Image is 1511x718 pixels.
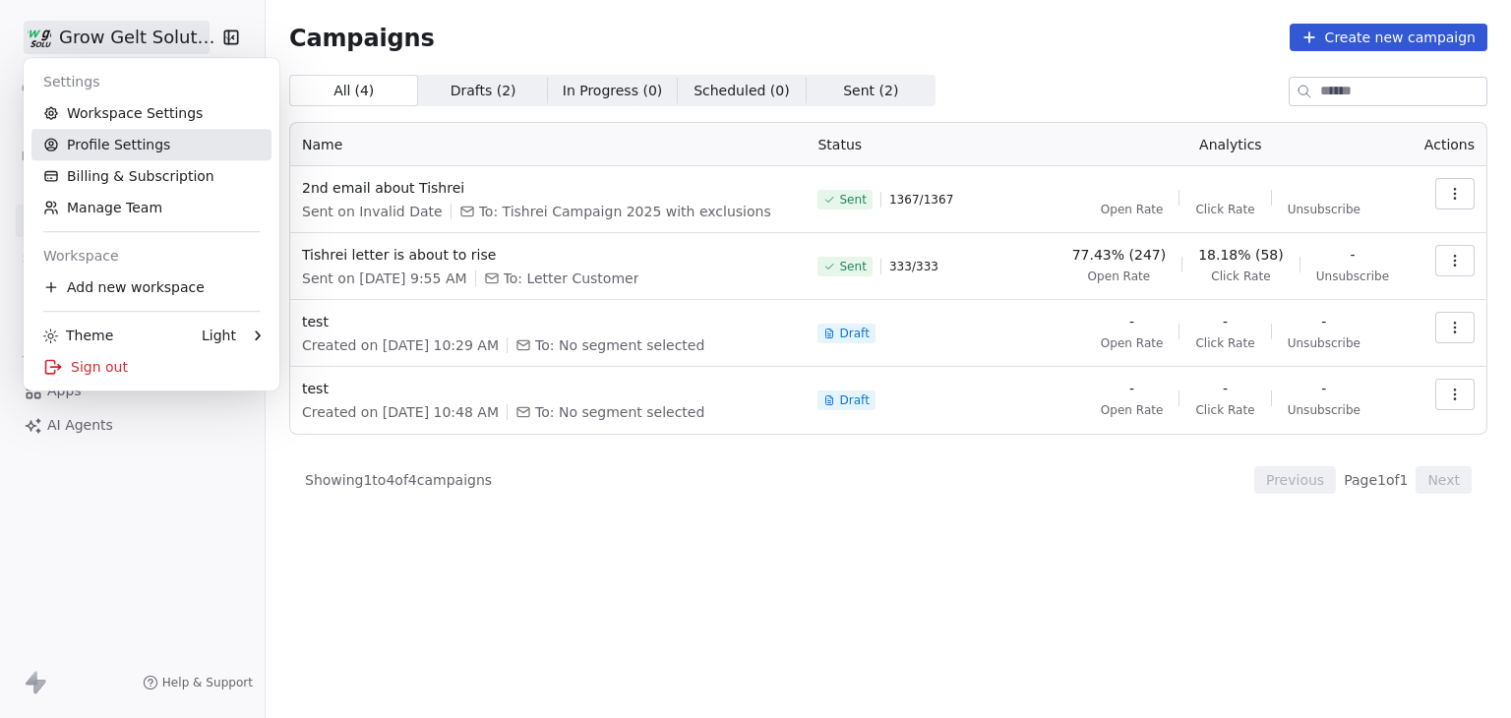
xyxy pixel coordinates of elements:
[31,160,272,192] a: Billing & Subscription
[31,271,272,303] div: Add new workspace
[31,129,272,160] a: Profile Settings
[31,66,272,97] div: Settings
[31,351,272,383] div: Sign out
[31,240,272,271] div: Workspace
[43,326,113,345] div: Theme
[31,192,272,223] a: Manage Team
[31,97,272,129] a: Workspace Settings
[202,326,236,345] div: Light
